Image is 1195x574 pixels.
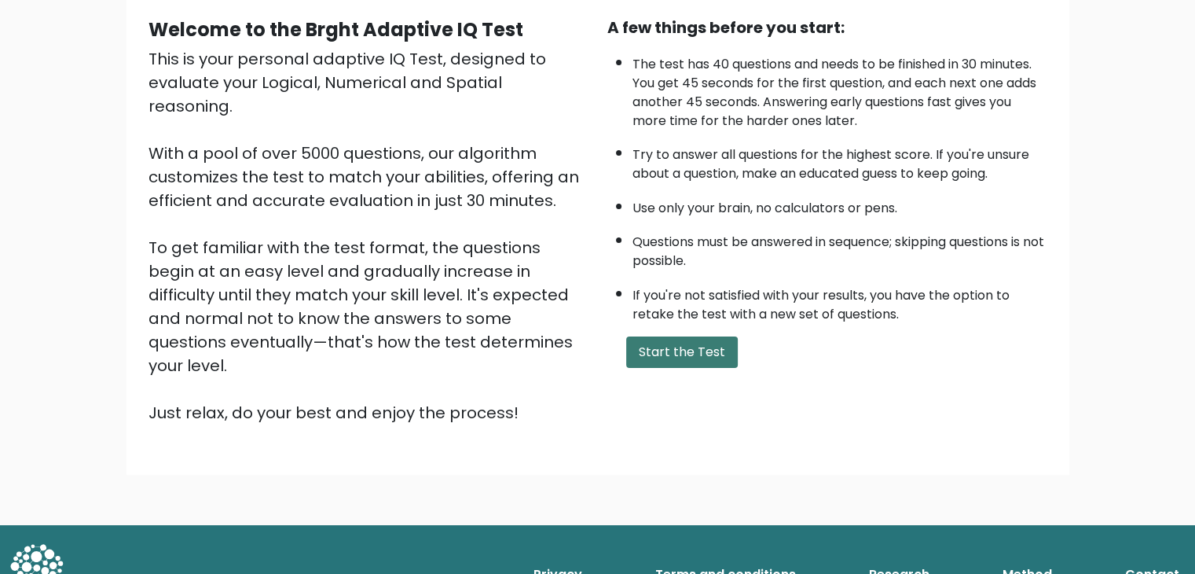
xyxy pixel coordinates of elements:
[632,47,1047,131] li: The test has 40 questions and needs to be finished in 30 minutes. You get 45 seconds for the firs...
[632,191,1047,218] li: Use only your brain, no calculators or pens.
[632,225,1047,270] li: Questions must be answered in sequence; skipping questions is not possible.
[148,47,588,425] div: This is your personal adaptive IQ Test, designed to evaluate your Logical, Numerical and Spatial ...
[632,278,1047,324] li: If you're not satisfied with your results, you have the option to retake the test with a new set ...
[607,16,1047,39] div: A few things before you start:
[148,17,523,42] b: Welcome to the Brght Adaptive IQ Test
[626,337,738,368] button: Start the Test
[632,138,1047,183] li: Try to answer all questions for the highest score. If you're unsure about a question, make an edu...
